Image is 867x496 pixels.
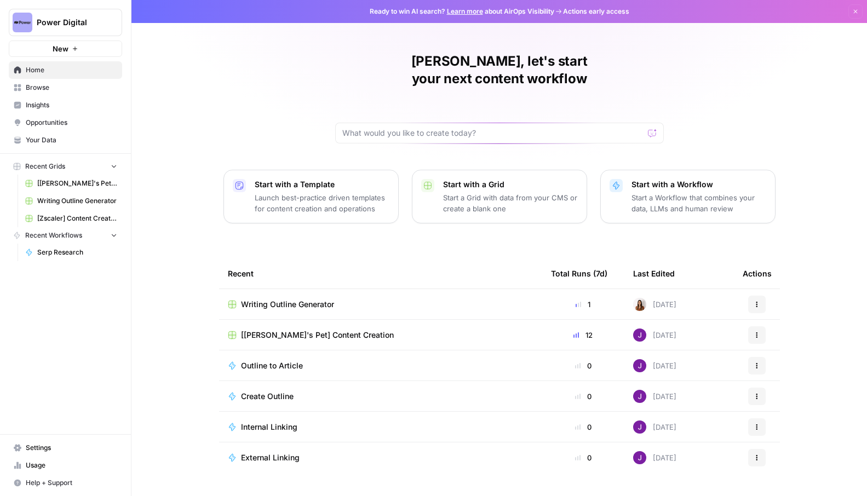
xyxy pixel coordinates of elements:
[53,43,68,54] span: New
[335,53,664,88] h1: [PERSON_NAME], let's start your next content workflow
[631,179,766,190] p: Start with a Workflow
[26,443,117,453] span: Settings
[26,65,117,75] span: Home
[9,158,122,175] button: Recent Grids
[241,452,300,463] span: External Linking
[228,452,533,463] a: External Linking
[37,178,117,188] span: [[PERSON_NAME]'s Pet] Content Creation
[633,420,646,434] img: nj1ssy6o3lyd6ijko0eoja4aphzn
[743,258,772,289] div: Actions
[37,17,103,28] span: Power Digital
[9,9,122,36] button: Workspace: Power Digital
[9,79,122,96] a: Browse
[228,360,533,371] a: Outline to Article
[228,422,533,432] a: Internal Linking
[633,328,646,342] img: nj1ssy6o3lyd6ijko0eoja4aphzn
[412,170,587,223] button: Start with a GridStart a Grid with data from your CMS or create a blank one
[255,179,389,190] p: Start with a Template
[25,162,65,171] span: Recent Grids
[20,244,122,261] a: Serp Research
[633,258,675,289] div: Last Edited
[20,192,122,210] a: Writing Outline Generator
[223,170,399,223] button: Start with a TemplateLaunch best-practice driven templates for content creation and operations
[551,330,616,341] div: 12
[563,7,629,16] span: Actions early access
[633,420,676,434] div: [DATE]
[551,391,616,402] div: 0
[551,299,616,310] div: 1
[633,390,646,403] img: nj1ssy6o3lyd6ijko0eoja4aphzn
[9,114,122,131] a: Opportunities
[9,474,122,492] button: Help + Support
[241,299,334,310] span: Writing Outline Generator
[26,478,117,488] span: Help + Support
[37,247,117,257] span: Serp Research
[551,422,616,432] div: 0
[26,100,117,110] span: Insights
[9,96,122,114] a: Insights
[633,451,646,464] img: nj1ssy6o3lyd6ijko0eoja4aphzn
[241,330,394,341] span: [[PERSON_NAME]'s Pet] Content Creation
[13,13,32,32] img: Power Digital Logo
[20,210,122,227] a: [Zscaler] Content Creation
[228,330,533,341] a: [[PERSON_NAME]'s Pet] Content Creation
[342,128,644,139] input: What would you like to create today?
[600,170,776,223] button: Start with a WorkflowStart a Workflow that combines your data, LLMs and human review
[447,7,483,15] a: Learn more
[255,192,389,214] p: Launch best-practice driven templates for content creation and operations
[9,61,122,79] a: Home
[551,258,607,289] div: Total Runs (7d)
[443,192,578,214] p: Start a Grid with data from your CMS or create a blank one
[9,439,122,457] a: Settings
[633,298,646,311] img: p1bzgn1ftddsb7e41hei5th8zhkm
[241,360,303,371] span: Outline to Article
[26,83,117,93] span: Browse
[37,196,117,206] span: Writing Outline Generator
[26,118,117,128] span: Opportunities
[26,135,117,145] span: Your Data
[25,230,82,240] span: Recent Workflows
[633,451,676,464] div: [DATE]
[633,359,646,372] img: nj1ssy6o3lyd6ijko0eoja4aphzn
[241,422,297,432] span: Internal Linking
[370,7,554,16] span: Ready to win AI search? about AirOps Visibility
[631,192,766,214] p: Start a Workflow that combines your data, LLMs and human review
[9,131,122,149] a: Your Data
[228,299,533,310] a: Writing Outline Generator
[633,298,676,311] div: [DATE]
[633,390,676,403] div: [DATE]
[633,328,676,342] div: [DATE]
[37,214,117,223] span: [Zscaler] Content Creation
[20,175,122,192] a: [[PERSON_NAME]'s Pet] Content Creation
[633,359,676,372] div: [DATE]
[443,179,578,190] p: Start with a Grid
[9,457,122,474] a: Usage
[9,227,122,244] button: Recent Workflows
[241,391,294,402] span: Create Outline
[551,360,616,371] div: 0
[228,258,533,289] div: Recent
[9,41,122,57] button: New
[228,391,533,402] a: Create Outline
[551,452,616,463] div: 0
[26,460,117,470] span: Usage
